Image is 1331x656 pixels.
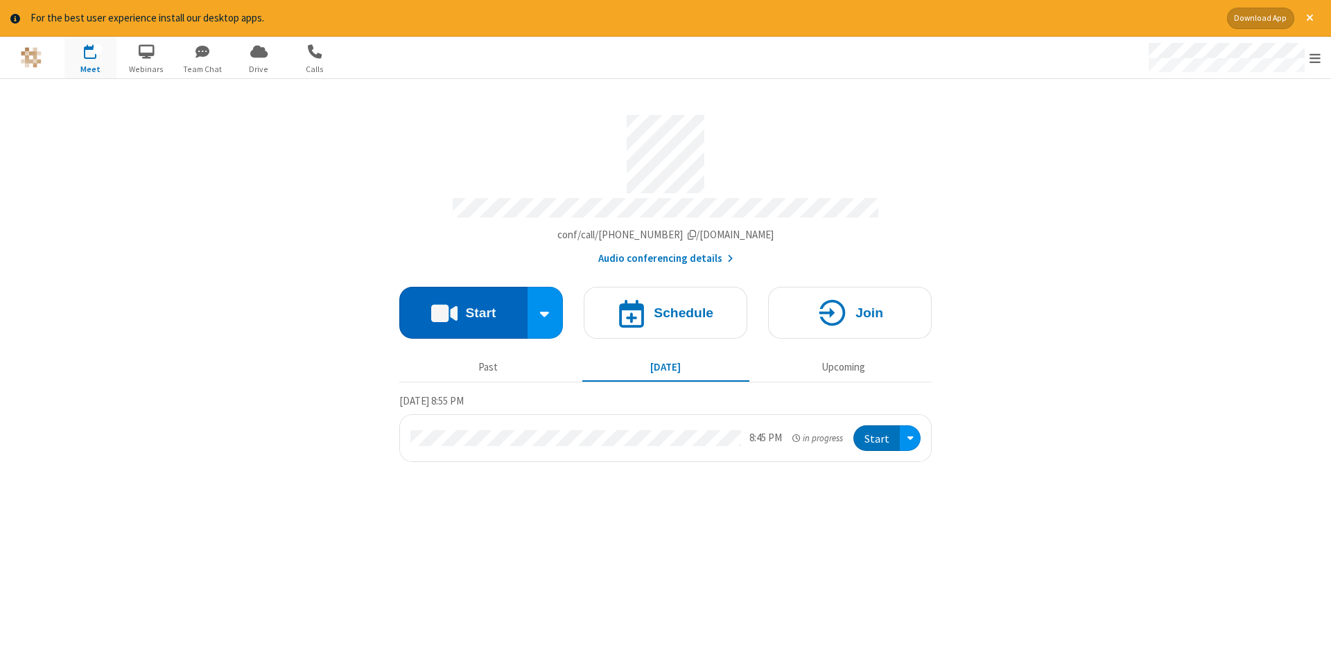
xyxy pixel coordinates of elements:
[557,227,774,243] button: Copy my meeting room linkCopy my meeting room link
[233,63,285,76] span: Drive
[399,393,932,462] section: Today's Meetings
[399,105,932,266] section: Account details
[528,287,564,339] div: Start conference options
[749,430,782,446] div: 8:45 PM
[64,63,116,76] span: Meet
[557,228,774,241] span: Copy my meeting room link
[5,37,57,78] button: Logo
[121,63,173,76] span: Webinars
[94,44,103,55] div: 1
[177,63,229,76] span: Team Chat
[853,425,900,451] button: Start
[405,355,572,381] button: Past
[855,306,883,319] h4: Join
[598,251,733,267] button: Audio conferencing details
[1299,8,1321,29] button: Close alert
[760,355,927,381] button: Upcoming
[1227,8,1294,29] button: Download App
[21,47,42,68] img: QA Selenium DO NOT DELETE OR CHANGE
[768,287,932,339] button: Join
[465,306,496,319] h4: Start
[399,394,464,407] span: [DATE] 8:55 PM
[289,63,341,76] span: Calls
[1136,37,1331,78] div: Open menu
[582,355,749,381] button: [DATE]
[900,425,921,451] div: Open menu
[584,287,747,339] button: Schedule
[399,287,528,339] button: Start
[654,306,713,319] h4: Schedule
[31,10,1217,26] div: For the best user experience install our desktop apps.
[792,432,843,445] em: in progress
